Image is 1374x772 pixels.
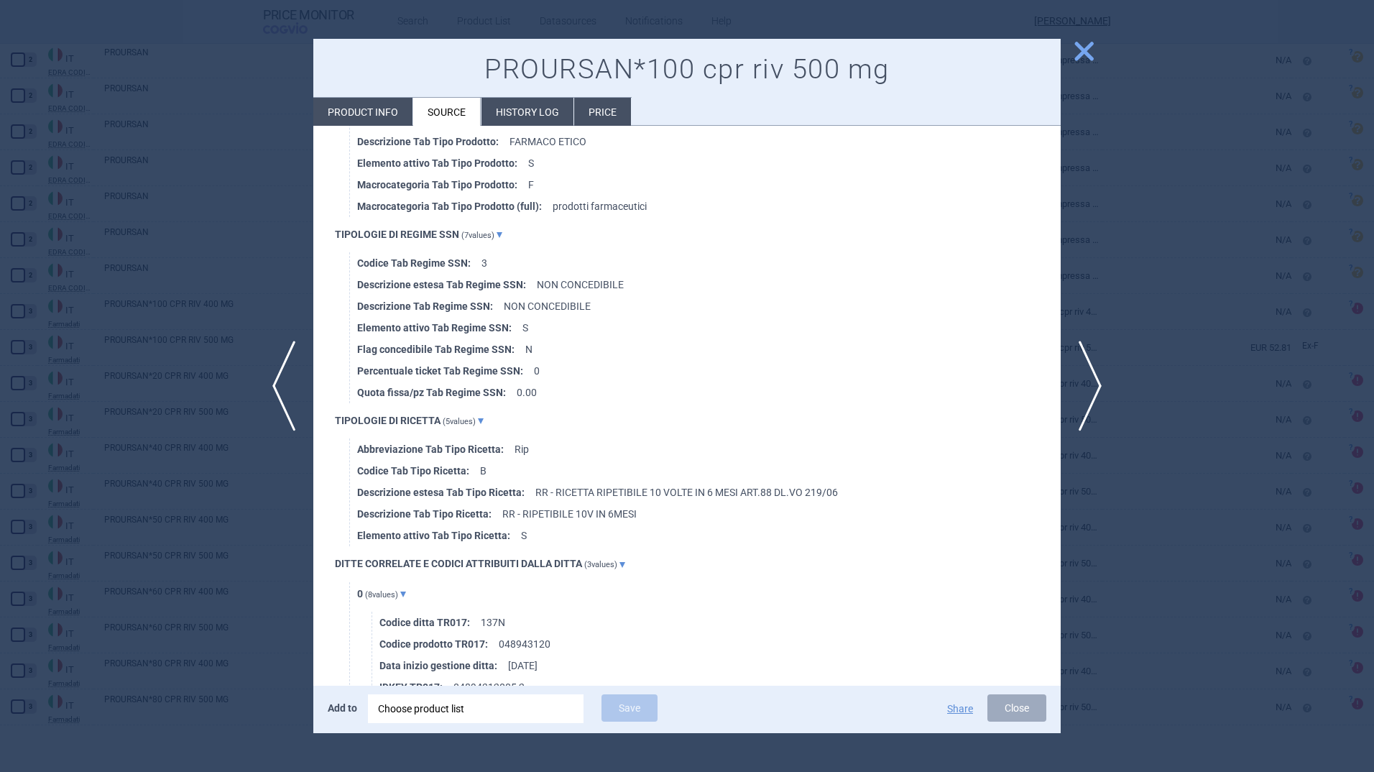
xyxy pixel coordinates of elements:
li: Product info [313,98,412,126]
span: ( 7 values) [461,231,494,240]
strong: Percentuale ticket Tab Regime SSN : [357,360,534,382]
strong: Descrizione Tab Tipo Ricetta : [357,503,502,525]
strong: TIPOLOGIE DI REGIME SSN [335,229,459,240]
li: Price [574,98,631,126]
span: ( 8 values) [365,590,398,599]
li: S [357,317,1061,339]
p: Add to [328,694,357,722]
li: Rip [357,438,1061,460]
li: F [357,174,1061,196]
li: NON CONCEDIBILE [357,295,1061,317]
strong: 0 [357,588,363,599]
li: RR - RICETTA RIPETIBILE 10 VOLTE IN 6 MESI ART.88 DL.VO 219/06 [357,482,1061,503]
li: 048943120 [379,633,1061,655]
strong: Elemento attivo Tab Regime SSN : [357,317,522,339]
strong: Descrizione Tab Regime SSN : [357,295,504,317]
li: NON CONCEDIBILE [357,274,1061,295]
strong: Codice Tab Regime SSN : [357,252,481,274]
li: 0 [357,360,1061,382]
button: TIPOLOGIE DI REGIME SSN (7values) [335,223,513,247]
li: B [357,460,1061,482]
strong: TIPOLOGIE DI RICETTA [335,415,441,426]
span: ( 3 values) [584,560,617,569]
li: RR - RIPETIBILE 10V IN 6MESI [357,503,1061,525]
h1: PROURSAN*100 cpr riv 500 mg [328,53,1046,86]
strong: Codice ditta TR017 : [379,612,481,633]
strong: Abbreviazione Tab Tipo Ricetta : [357,438,515,460]
li: S [357,525,1061,546]
strong: Descrizione Tab Tipo Prodotto : [357,131,510,152]
strong: Quota fissa/pz Tab Regime SSN : [357,382,517,403]
li: FARMACO ETICO [357,131,1061,152]
button: 0 (8values) [357,582,417,606]
button: TIPOLOGIE DI RICETTA (5values) [335,409,494,433]
strong: Data inizio gestione ditta : [379,655,508,676]
li: Source [413,98,481,126]
strong: DITTE CORRELATE E CODICI ATTRIBUITI DALLA DITTA [335,558,582,569]
li: 3 [357,252,1061,274]
li: History log [481,98,573,126]
li: S [357,152,1061,174]
strong: Descrizione estesa Tab Regime SSN : [357,274,537,295]
div: Choose product list [368,694,584,723]
strong: Elemento attivo Tab Tipo Prodotto : [357,152,528,174]
strong: Codice Tab Tipo Ricetta : [357,460,480,482]
div: Choose product list [378,694,573,723]
strong: Macrocategoria Tab Tipo Prodotto : [357,174,528,196]
span: ( 5 values) [443,417,476,426]
li: [DATE] [379,655,1061,676]
strong: Elemento attivo Tab Tipo Ricetta : [357,525,521,546]
li: prodotti farmaceutici [357,196,1061,217]
button: Share [947,704,973,714]
strong: IDKEY TR017 : [379,676,453,698]
strong: Flag concedibile Tab Regime SSN : [357,339,525,360]
li: 04894312005 2 [379,676,1061,698]
li: N [357,339,1061,360]
button: Close [987,694,1046,722]
button: Save [601,694,658,722]
li: 137N [379,612,1061,633]
li: 0.00 [357,382,1061,403]
button: DITTE CORRELATE E CODICI ATTRIBUITI DALLA DITTA (3values) [335,552,636,576]
strong: Descrizione estesa Tab Tipo Ricetta : [357,482,535,503]
strong: Macrocategoria Tab Tipo Prodotto (full) : [357,196,553,217]
strong: Codice prodotto TR017 : [379,633,499,655]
